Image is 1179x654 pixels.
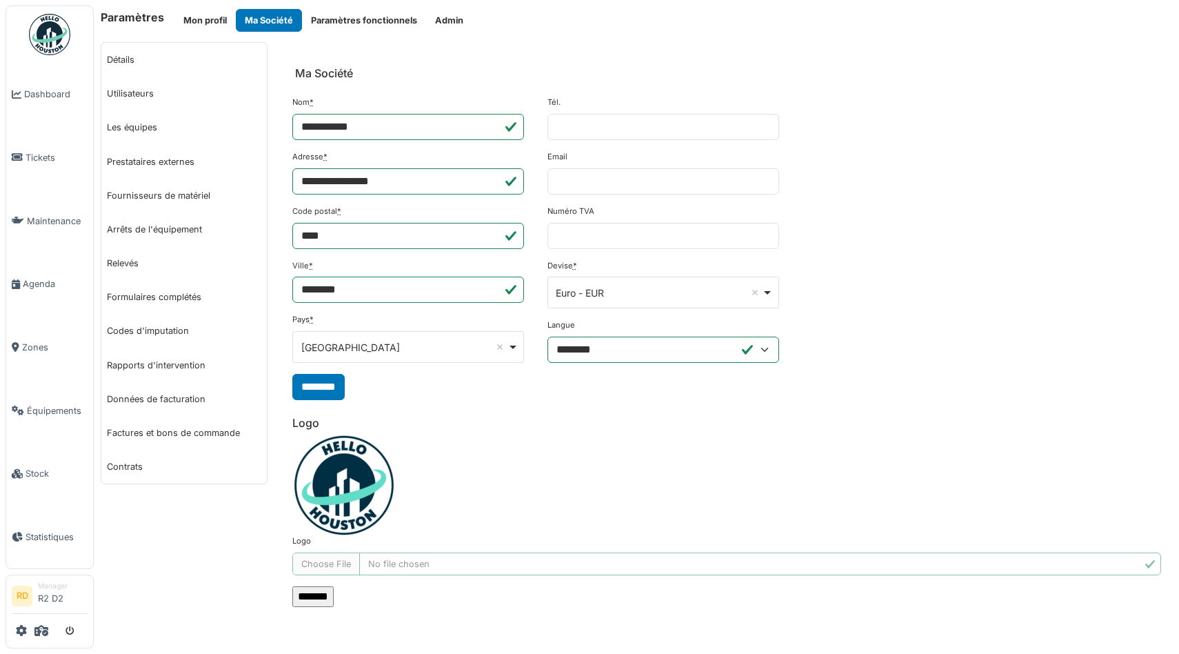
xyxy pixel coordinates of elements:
[26,467,88,480] span: Stock
[6,252,93,316] a: Agenda
[547,206,594,217] label: Numéro TVA
[236,9,302,32] button: Ma Société
[337,206,341,216] abbr: Requis
[38,581,88,611] li: R2 D2
[12,586,32,606] li: RD
[6,442,93,506] a: Stock
[12,581,88,614] a: RD ManagerR2 D2
[547,260,577,272] label: Devise
[292,535,311,547] label: Logo
[6,316,93,379] a: Zones
[101,246,267,280] a: Relevés
[101,416,267,450] a: Factures et bons de commande
[6,126,93,190] a: Tickets
[101,280,267,314] a: Formulaires complétés
[101,348,267,382] a: Rapports d'intervention
[556,286,762,300] div: Euro - EUR
[101,43,267,77] a: Détails
[101,11,164,24] h6: Paramètres
[323,152,327,161] abbr: Requis
[101,450,267,484] a: Contrats
[547,319,575,331] label: Langue
[101,382,267,416] a: Données de facturation
[310,97,314,107] abbr: Requis
[292,97,314,108] label: Nom
[426,9,472,32] button: Admin
[493,340,507,354] button: Remove item: 'BE'
[302,9,426,32] button: Paramètres fonctionnels
[101,145,267,179] a: Prestataires externes
[292,435,396,535] img: 7c8bvjfeu1brgtr1swx4ies59ccs
[547,97,561,108] label: Tél.
[101,179,267,212] a: Fournisseurs de matériel
[26,151,88,164] span: Tickets
[292,151,327,163] label: Adresse
[26,531,88,544] span: Statistiques
[310,315,314,324] abbr: Requis
[295,67,353,80] h6: Ma Société
[292,417,1161,430] h6: Logo
[547,151,567,163] label: Email
[24,88,88,101] span: Dashboard
[6,379,93,442] a: Équipements
[27,215,88,228] span: Maintenance
[101,77,267,110] a: Utilisateurs
[101,110,267,144] a: Les équipes
[748,286,762,299] button: Remove item: 'EUR'
[292,260,313,272] label: Ville
[22,341,88,354] span: Zones
[292,314,314,326] label: Pays
[101,314,267,348] a: Codes d'imputation
[6,63,93,126] a: Dashboard
[38,581,88,591] div: Manager
[101,212,267,246] a: Arrêts de l'équipement
[27,404,88,417] span: Équipements
[29,14,70,55] img: Badge_color-CXgf-gQk.svg
[573,261,577,270] abbr: Requis
[6,189,93,252] a: Maintenance
[309,261,313,270] abbr: Requis
[23,277,88,290] span: Agenda
[292,206,341,217] label: Code postal
[6,506,93,569] a: Statistiques
[301,340,507,355] div: [GEOGRAPHIC_DATA]
[174,9,236,32] button: Mon profil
